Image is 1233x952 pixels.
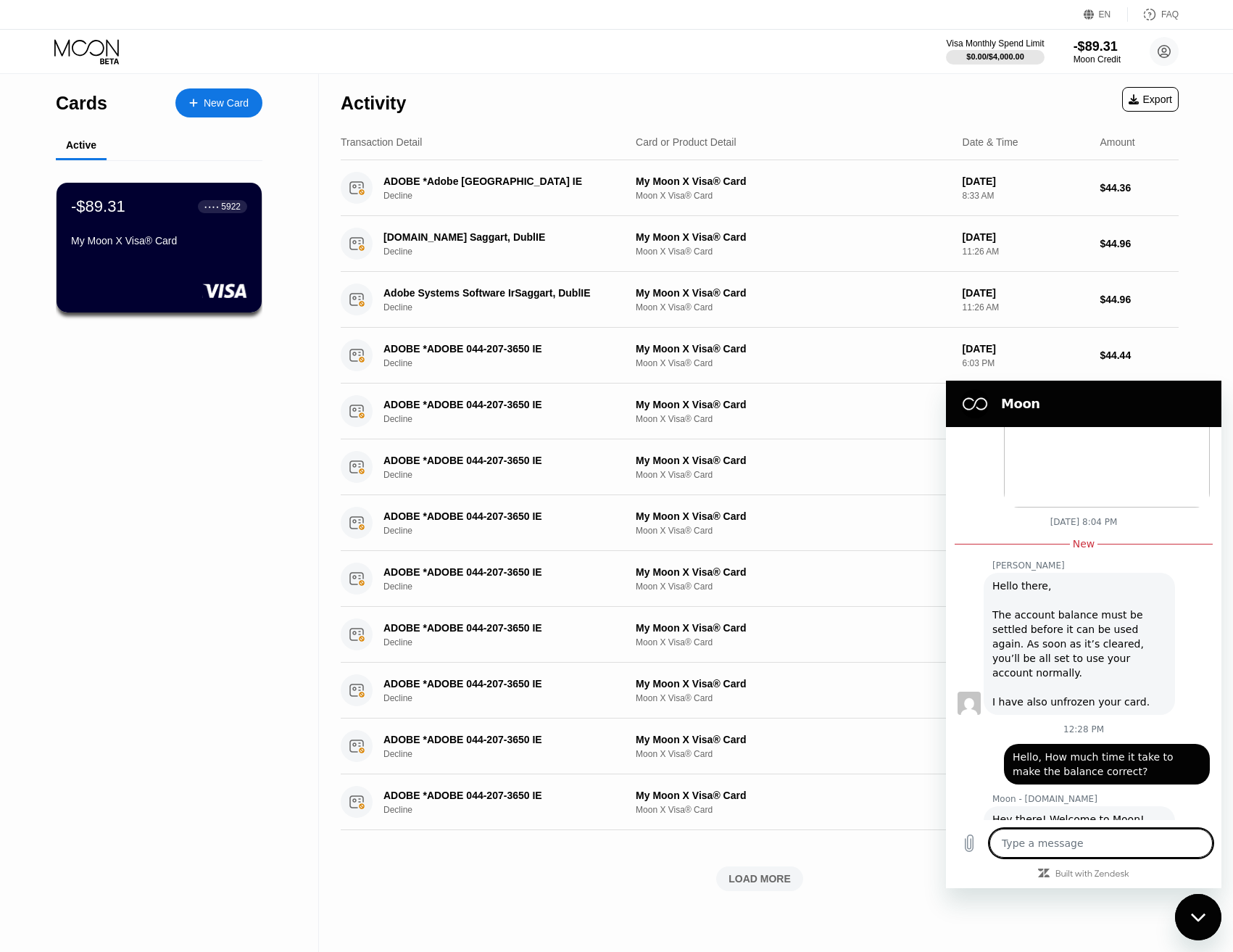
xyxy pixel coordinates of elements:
[383,247,639,257] div: Decline
[963,247,1089,257] div: 11:26 AM
[383,734,620,745] div: ADOBE *ADOBE 044-207-3650 IE
[341,160,1179,216] div: ADOBE *Adobe [GEOGRAPHIC_DATA] IEDeclineMy Moon X Visa® CardMoon X Visa® Card[DATE]8:33 AM$44.36
[383,231,620,243] div: [DOMAIN_NAME] Saggart, DublIE
[383,637,639,647] div: Decline
[1099,9,1111,20] div: EN
[1122,87,1179,112] div: Export
[1100,136,1134,148] div: Amount
[963,343,1089,355] div: [DATE]
[636,136,736,148] div: Card or Product Detail
[66,139,96,151] div: Active
[1128,7,1179,22] div: FAQ
[1175,894,1221,940] iframe: Button to launch messaging window, conversation in progress
[963,231,1089,243] div: [DATE]
[383,790,620,801] div: ADOBE *ADOBE 044-207-3650 IE
[383,399,620,410] div: ADOBE *ADOBE 044-207-3650 IE
[1100,349,1179,361] div: $44.44
[383,693,639,703] div: Decline
[636,637,951,647] div: Moon X Visa® Card
[383,191,639,201] div: Decline
[636,510,951,522] div: My Moon X Visa® Card
[383,805,639,815] div: Decline
[383,343,620,355] div: ADOBE *ADOBE 044-207-3650 IE
[341,607,1179,663] div: ADOBE *ADOBE 044-207-3650 IEDeclineMy Moon X Visa® CardMoon X Visa® Card[DATE]10:02 PM$44.33
[1129,94,1172,105] div: Export
[636,287,951,299] div: My Moon X Visa® Card
[636,622,951,634] div: My Moon X Visa® Card
[204,97,249,109] div: New Card
[636,358,951,368] div: Moon X Visa® Card
[341,439,1179,495] div: ADOBE *ADOBE 044-207-3650 IEDeclineMy Moon X Visa® CardMoon X Visa® Card[DATE]10:11 PM$44.32
[963,302,1089,312] div: 11:26 AM
[1074,39,1121,54] div: -$89.31
[636,399,951,410] div: My Moon X Visa® Card
[383,358,639,368] div: Decline
[636,805,951,815] div: Moon X Visa® Card
[636,526,951,536] div: Moon X Visa® Card
[636,343,951,355] div: My Moon X Visa® Card
[1074,39,1121,65] div: -$89.31Moon Credit
[963,191,1089,201] div: 8:33 AM
[204,204,219,209] div: ● ● ● ●
[636,678,951,690] div: My Moon X Visa® Card
[946,38,1044,49] div: Visa Monthly Spend Limit
[221,202,241,212] div: 5922
[636,734,951,745] div: My Moon X Visa® Card
[636,693,951,703] div: Moon X Visa® Card
[383,302,639,312] div: Decline
[636,175,951,187] div: My Moon X Visa® Card
[383,455,620,466] div: ADOBE *ADOBE 044-207-3650 IE
[963,136,1018,148] div: Date & Time
[383,749,639,759] div: Decline
[341,774,1179,830] div: ADOBE *ADOBE 044-207-3650 IEDeclineMy Moon X Visa® CardMoon X Visa® Card[DATE]10:03 PM$44.03
[963,287,1089,299] div: [DATE]
[963,358,1089,368] div: 6:03 PM
[636,566,951,578] div: My Moon X Visa® Card
[341,551,1179,607] div: ADOBE *ADOBE 044-207-3650 IEDeclineMy Moon X Visa® CardMoon X Visa® Card[DATE]10:20 PM$44.44
[946,381,1221,888] iframe: Messaging window
[636,581,951,592] div: Moon X Visa® Card
[383,287,620,299] div: Adobe Systems Software IrSaggart, DublIE
[383,622,620,634] div: ADOBE *ADOBE 044-207-3650 IE
[1100,238,1179,249] div: $44.96
[728,872,791,885] div: LOAD MORE
[636,455,951,466] div: My Moon X Visa® Card
[341,384,1179,439] div: ADOBE *ADOBE 044-207-3650 IEDeclineMy Moon X Visa® CardMoon X Visa® Card[DATE]10:14 PM$44.51
[383,581,639,592] div: Decline
[341,136,422,148] div: Transaction Detail
[383,566,620,578] div: ADOBE *ADOBE 044-207-3650 IE
[341,663,1179,719] div: ADOBE *ADOBE 044-207-3650 IEDeclineMy Moon X Visa® CardMoon X Visa® Card[DATE]10:02 PM$44.33
[383,678,620,690] div: ADOBE *ADOBE 044-207-3650 IE
[1161,9,1179,20] div: FAQ
[383,510,620,522] div: ADOBE *ADOBE 044-207-3650 IE
[1084,7,1128,22] div: EN
[1100,182,1179,194] div: $44.36
[383,175,620,187] div: ADOBE *Adobe [GEOGRAPHIC_DATA] IE
[341,719,1179,774] div: ADOBE *ADOBE 044-207-3650 IEDeclineMy Moon X Visa® CardMoon X Visa® Card[DATE]10:03 PM$44.03
[341,328,1179,384] div: ADOBE *ADOBE 044-207-3650 IEDeclineMy Moon X Visa® CardMoon X Visa® Card[DATE]6:03 PM$44.44
[636,231,951,243] div: My Moon X Visa® Card
[57,183,262,312] div: -$89.31● ● ● ●5922My Moon X Visa® Card
[341,495,1179,551] div: ADOBE *ADOBE 044-207-3650 IEDeclineMy Moon X Visa® CardMoon X Visa® Card[DATE]10:14 PM$44.42
[636,414,951,424] div: Moon X Visa® Card
[946,38,1044,65] div: Visa Monthly Spend Limit$0.00/$4,000.00
[963,175,1089,187] div: [DATE]
[636,191,951,201] div: Moon X Visa® Card
[1074,54,1121,65] div: Moon Credit
[383,526,639,536] div: Decline
[71,235,247,247] div: My Moon X Visa® Card
[175,88,262,117] div: New Card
